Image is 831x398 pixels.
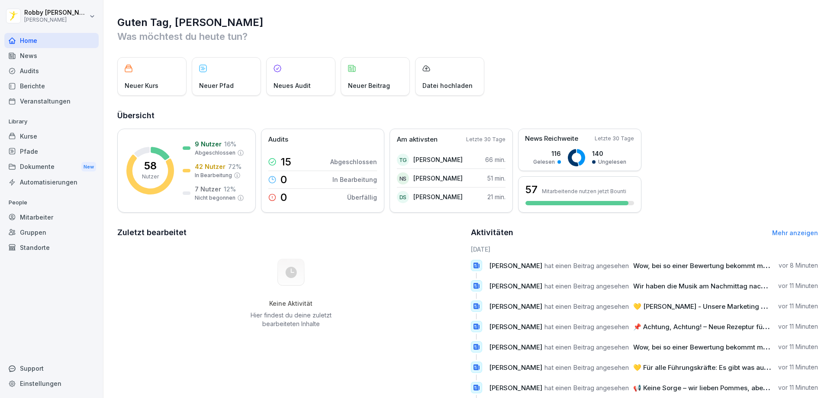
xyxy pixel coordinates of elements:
a: Pfade [4,144,99,159]
span: [PERSON_NAME] [489,302,542,311]
p: Letzte 30 Tage [466,136,506,143]
p: Überfällig [347,193,377,202]
p: In Bearbeitung [332,175,377,184]
a: Mehr anzeigen [772,229,818,236]
p: 140 [592,149,626,158]
p: 0 [280,175,287,185]
p: [PERSON_NAME] [24,17,87,23]
p: 21 min. [487,192,506,201]
span: [PERSON_NAME] [489,384,542,392]
a: Kurse [4,129,99,144]
a: News [4,48,99,63]
span: hat einen Beitrag angesehen [544,363,629,372]
a: Audits [4,63,99,78]
h2: Aktivitäten [471,227,513,239]
span: hat einen Beitrag angesehen [544,282,629,290]
a: DokumenteNew [4,159,99,175]
a: Automatisierungen [4,175,99,190]
p: In Bearbeitung [195,171,232,179]
h2: Zuletzt bearbeitet [117,227,465,239]
span: hat einen Beitrag angesehen [544,302,629,311]
a: Einstellungen [4,376,99,391]
p: 12 % [224,184,236,194]
p: 9 Nutzer [195,139,222,149]
div: DS [397,191,409,203]
h3: 57 [525,182,538,197]
h1: Guten Tag, [PERSON_NAME] [117,16,818,29]
p: 51 min. [487,174,506,183]
p: Neuer Beitrag [348,81,390,90]
h5: Keine Aktivität [247,300,335,307]
p: Abgeschlossen [195,149,235,157]
p: Datei hochladen [422,81,473,90]
p: Ungelesen [598,158,626,166]
p: Neuer Kurs [125,81,158,90]
span: hat einen Beitrag angesehen [544,323,629,331]
p: Nutzer [142,173,159,181]
p: Neues Audit [274,81,311,90]
p: 58 [144,161,157,171]
a: Berichte [4,78,99,94]
h6: [DATE] [471,245,818,254]
span: hat einen Beitrag angesehen [544,384,629,392]
p: vor 11 Minuten [778,302,818,311]
p: Audits [268,135,288,145]
p: vor 8 Minuten [779,261,818,270]
p: Abgeschlossen [330,157,377,166]
div: New [81,162,96,172]
a: Home [4,33,99,48]
p: Mitarbeitende nutzen jetzt Bounti [542,188,626,194]
p: vor 11 Minuten [778,363,818,372]
h2: Übersicht [117,110,818,122]
p: Robby [PERSON_NAME] [24,9,87,16]
p: News Reichweite [525,134,578,144]
p: 42 Nutzer [195,162,225,171]
p: 15 [280,157,291,167]
a: Veranstaltungen [4,94,99,109]
p: 116 [533,149,561,158]
span: [PERSON_NAME] [489,363,542,372]
span: [PERSON_NAME] [489,262,542,270]
p: Was möchtest du heute tun? [117,29,818,43]
div: TG [397,154,409,166]
p: [PERSON_NAME] [413,155,463,164]
p: Hier findest du deine zuletzt bearbeiteten Inhalte [247,311,335,328]
p: [PERSON_NAME] [413,192,463,201]
p: People [4,196,99,210]
p: Neuer Pfad [199,81,234,90]
p: 16 % [224,139,236,149]
p: vor 11 Minuten [778,282,818,290]
a: Gruppen [4,225,99,240]
p: vor 11 Minuten [778,322,818,331]
a: Standorte [4,240,99,255]
p: Letzte 30 Tage [595,135,634,142]
p: Am aktivsten [397,135,438,145]
p: Library [4,115,99,129]
span: [PERSON_NAME] [489,323,542,331]
span: hat einen Beitrag angesehen [544,343,629,351]
p: Nicht begonnen [195,194,235,202]
p: vor 11 Minuten [778,383,818,392]
p: 72 % [228,162,242,171]
div: Support [4,361,99,376]
p: vor 11 Minuten [778,343,818,351]
p: 7 Nutzer [195,184,221,194]
a: Mitarbeiter [4,210,99,225]
span: [PERSON_NAME] [489,282,542,290]
p: [PERSON_NAME] [413,174,463,183]
div: Dokumente [4,159,99,175]
p: 0 [280,192,287,203]
span: hat einen Beitrag angesehen [544,262,629,270]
